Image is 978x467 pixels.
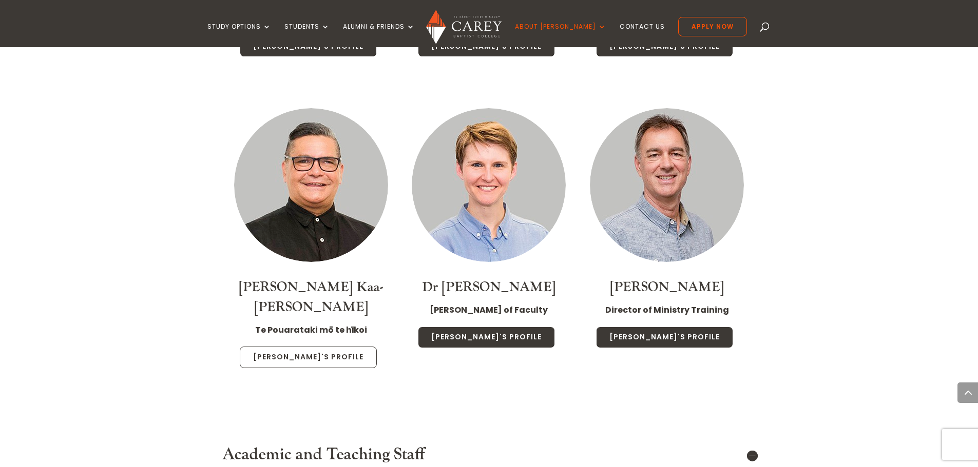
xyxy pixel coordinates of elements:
a: Students [284,23,330,47]
img: Staff Thumbnail - Jonny Weir [590,108,744,262]
a: Alumni & Friends [343,23,415,47]
strong: [PERSON_NAME] of Faculty [430,304,548,316]
a: [PERSON_NAME]'s Profile [596,327,733,348]
a: [PERSON_NAME]'s Profile [418,327,555,348]
a: [PERSON_NAME] [610,278,724,296]
img: Luke Kaa-Morgan_300x300 [234,108,388,262]
a: About [PERSON_NAME] [515,23,606,47]
strong: Director of Ministry Training [605,304,729,316]
a: Contact Us [620,23,665,47]
h5: Academic and Teaching Staff [222,445,756,464]
img: Carey Baptist College [426,10,502,44]
a: [PERSON_NAME] Kaa-[PERSON_NAME] [239,278,383,316]
strong: Te Pouarataki mō te hīkoi [255,324,367,336]
a: Study Options [207,23,271,47]
a: Apply Now [678,17,747,36]
a: [PERSON_NAME]'s Profile [240,347,377,368]
a: Dr [PERSON_NAME] [422,278,555,296]
img: Staff Thumbnail - Dr Christa McKirland [412,108,566,262]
